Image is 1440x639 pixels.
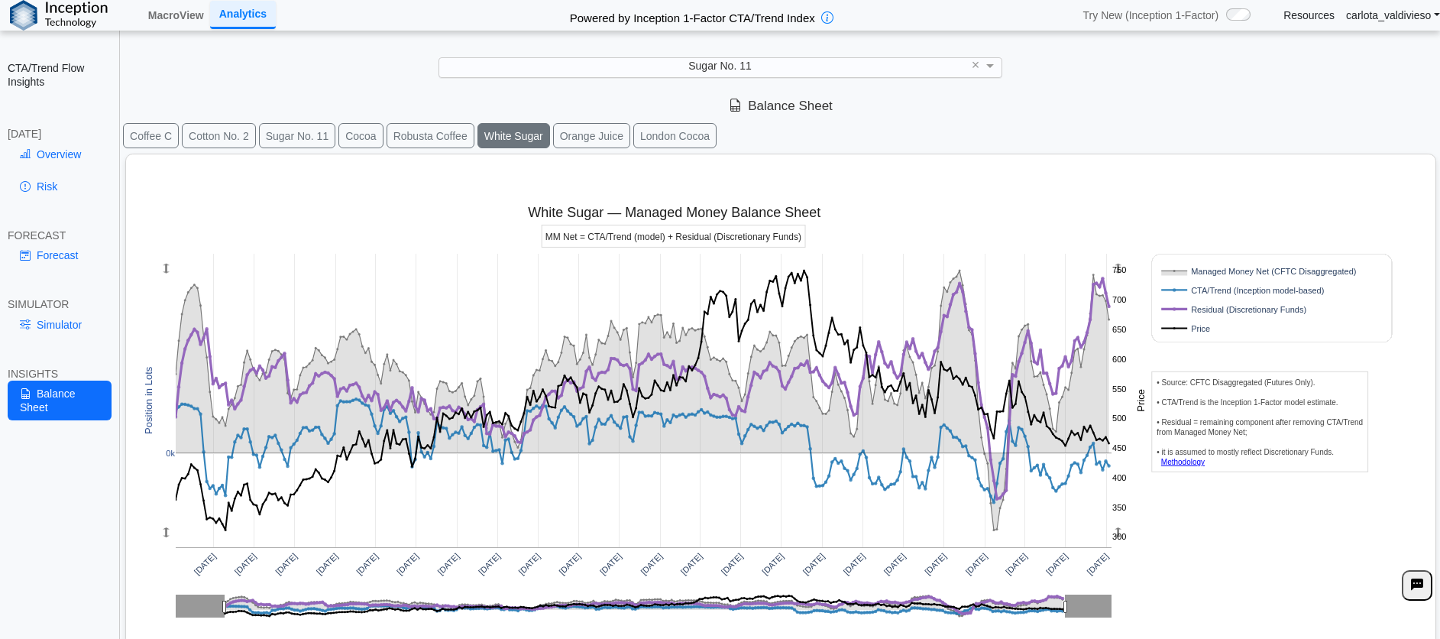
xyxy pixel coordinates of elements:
button: White Sugar [477,123,550,148]
a: carlota_valdivieso [1346,8,1440,22]
tspan: • CTA/Trend is the Inception 1-Factor model estimate. [1157,398,1339,407]
tspan: • Source: CFTC Disaggregated (Futures Only). [1157,378,1315,387]
a: Analytics [210,1,276,29]
a: Overview [8,141,112,167]
div: FORECAST [8,229,112,242]
button: Sugar No. 11 [259,123,336,148]
button: London Cocoa [633,123,717,148]
span: Try New (Inception 1-Factor) [1083,8,1219,22]
div: [DATE] [8,127,112,141]
a: Resources [1283,8,1335,22]
a: MacroView [142,2,210,28]
div: SIMULATOR [8,297,112,311]
tspan: • it is assumed to mostly reflect Discretionary Funds. [1157,448,1335,456]
span: × [972,58,980,72]
button: Coffee C [123,123,179,148]
tspan: from Managed Money Net; [1157,428,1247,436]
h2: Powered by Inception 1-Factor CTA/Trend Index [564,5,821,26]
a: Simulator [8,312,112,338]
a: Methodology [1161,458,1205,466]
span: Clear value [969,57,982,76]
a: Risk [8,174,112,199]
tspan: • Residual = remaining component after removing CTA/Trend [1157,418,1364,427]
h2: CTA/Trend Flow Insights [8,61,112,89]
button: Robusta Coffee [387,123,474,148]
button: Cotton No. 2 [182,123,256,148]
span: Sugar No. 11 [688,60,752,72]
a: Balance Sheet [8,381,112,420]
button: Orange Juice [553,123,630,148]
span: Balance Sheet [729,99,833,113]
button: Cocoa [338,123,383,148]
div: INSIGHTS [8,367,112,381]
a: Forecast [8,242,112,268]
